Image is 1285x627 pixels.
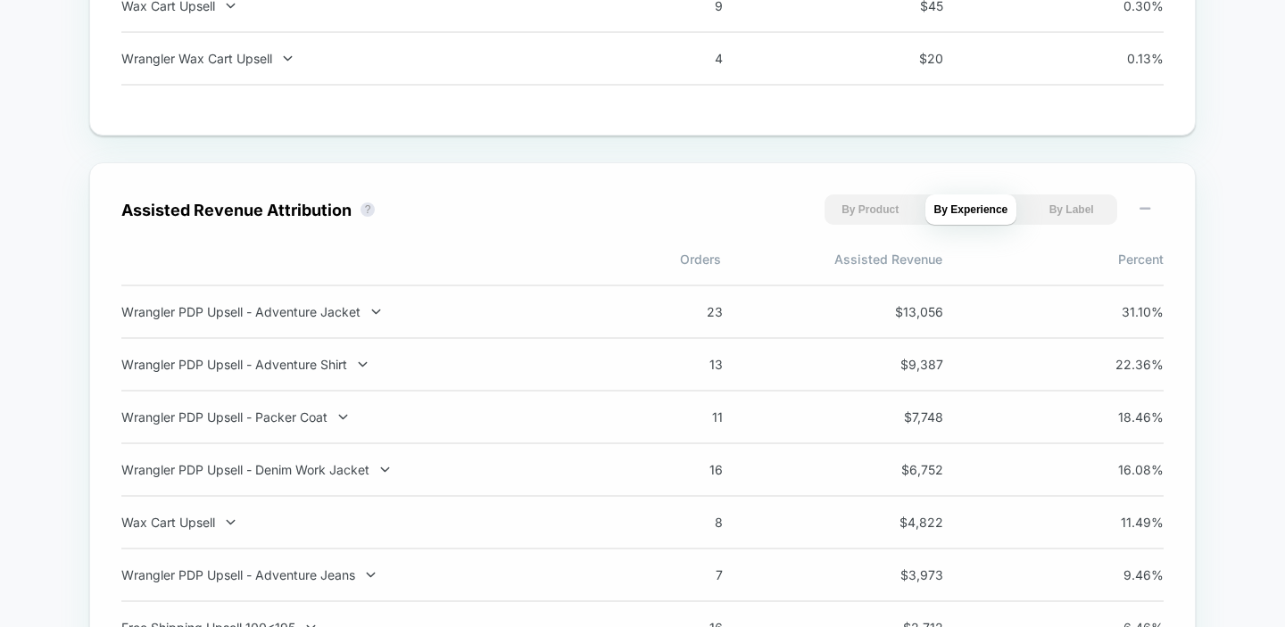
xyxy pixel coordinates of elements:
[863,304,943,319] span: $ 13,056
[825,194,916,225] button: By Product
[925,194,1017,225] button: By Experience
[1083,567,1164,582] span: 9.46 %
[1083,304,1164,319] span: 31.10 %
[1083,515,1164,530] span: 11.49 %
[721,252,942,267] span: Assisted Revenue
[121,515,591,530] div: Wax Cart Upsell
[642,409,723,425] span: 11
[1025,194,1117,225] button: By Label
[121,567,591,582] div: Wrangler PDP Upsell - Adventure Jeans
[863,357,943,372] span: $ 9,387
[863,51,943,66] span: $ 20
[361,202,375,217] button: ?
[121,409,591,425] div: Wrangler PDP Upsell - Packer Coat
[642,462,723,477] span: 16
[121,357,591,372] div: Wrangler PDP Upsell - Adventure Shirt
[642,51,723,66] span: 4
[863,515,943,530] span: $ 4,822
[642,357,723,372] span: 13
[1083,462,1164,477] span: 16.08 %
[863,567,943,582] span: $ 3,973
[1083,51,1164,66] span: 0.13 %
[1083,357,1164,372] span: 22.36 %
[863,409,943,425] span: $ 7,748
[642,515,723,530] span: 8
[642,304,723,319] span: 23
[121,201,352,219] div: Assisted Revenue Attribution
[863,462,943,477] span: $ 6,752
[121,462,591,477] div: Wrangler PDP Upsell - Denim Work Jacket
[1083,409,1164,425] span: 18.46 %
[121,51,591,66] div: Wrangler Wax Cart Upsell
[121,304,591,319] div: Wrangler PDP Upsell - Adventure Jacket
[942,252,1164,267] span: Percent
[500,252,721,267] span: Orders
[642,567,723,582] span: 7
